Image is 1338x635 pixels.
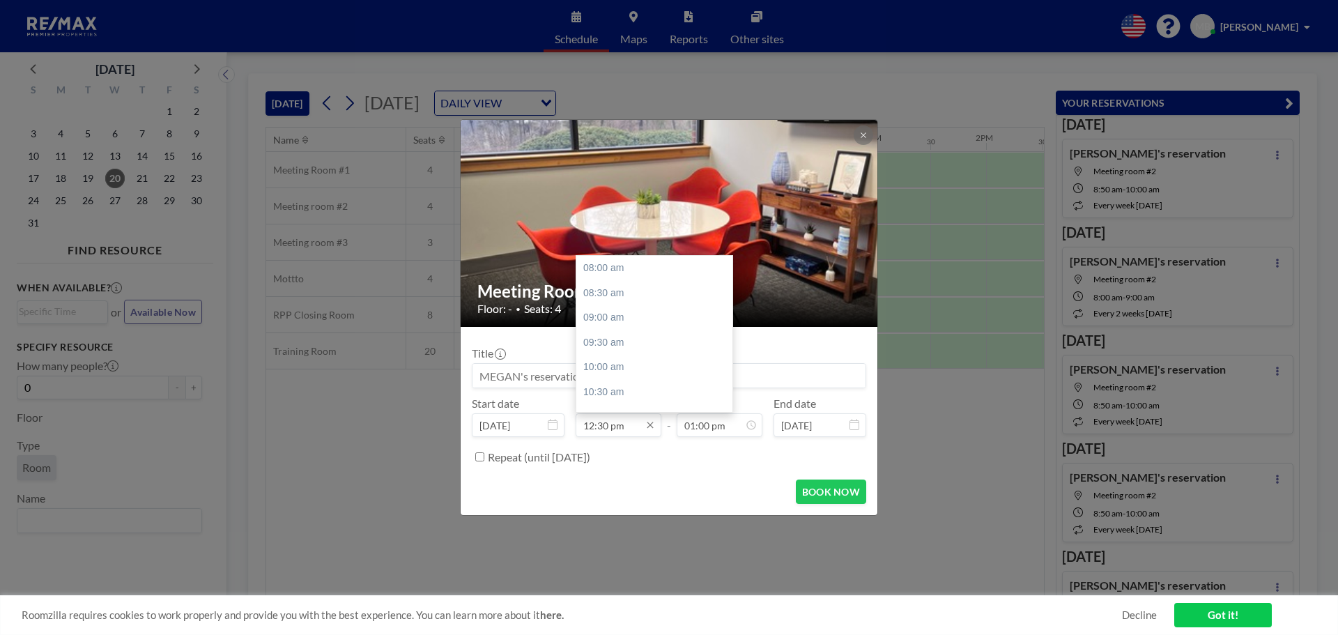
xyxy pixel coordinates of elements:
label: Start date [472,397,519,411]
span: - [667,401,671,432]
span: Floor: - [477,302,512,316]
div: 10:00 am [576,355,739,380]
span: Seats: 4 [524,302,561,316]
div: 08:00 am [576,256,739,281]
div: 08:30 am [576,281,739,306]
label: End date [774,397,816,411]
input: MEGAN's reservation [472,364,866,388]
label: Title [472,346,505,360]
div: 11:00 am [576,405,739,430]
a: here. [540,609,564,621]
a: Got it! [1174,603,1272,627]
a: Decline [1122,609,1157,622]
h2: Meeting Room #1 [477,281,862,302]
label: Repeat (until [DATE]) [488,450,590,464]
span: Roomzilla requires cookies to work properly and provide you with the best experience. You can lea... [22,609,1122,622]
button: BOOK NOW [796,480,866,504]
div: 10:30 am [576,380,739,405]
div: 09:30 am [576,330,739,355]
span: • [516,304,521,314]
div: 09:00 am [576,305,739,330]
